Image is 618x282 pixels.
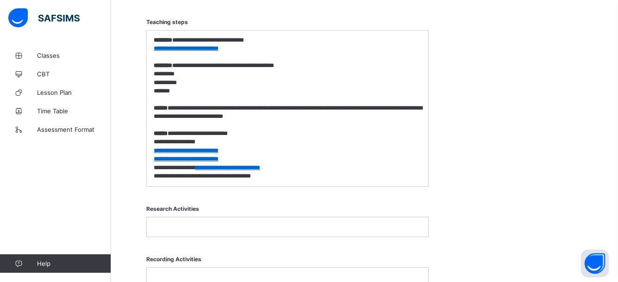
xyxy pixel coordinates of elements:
[37,126,111,133] span: Assessment Format
[146,201,429,217] span: Research Activities
[8,8,80,28] img: safsims
[37,107,111,115] span: Time Table
[146,251,429,267] span: Recording Activities
[146,14,429,30] span: Teaching steps
[37,52,111,59] span: Classes
[37,70,111,78] span: CBT
[37,260,111,267] span: Help
[37,89,111,96] span: Lesson Plan
[581,250,609,277] button: Open asap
